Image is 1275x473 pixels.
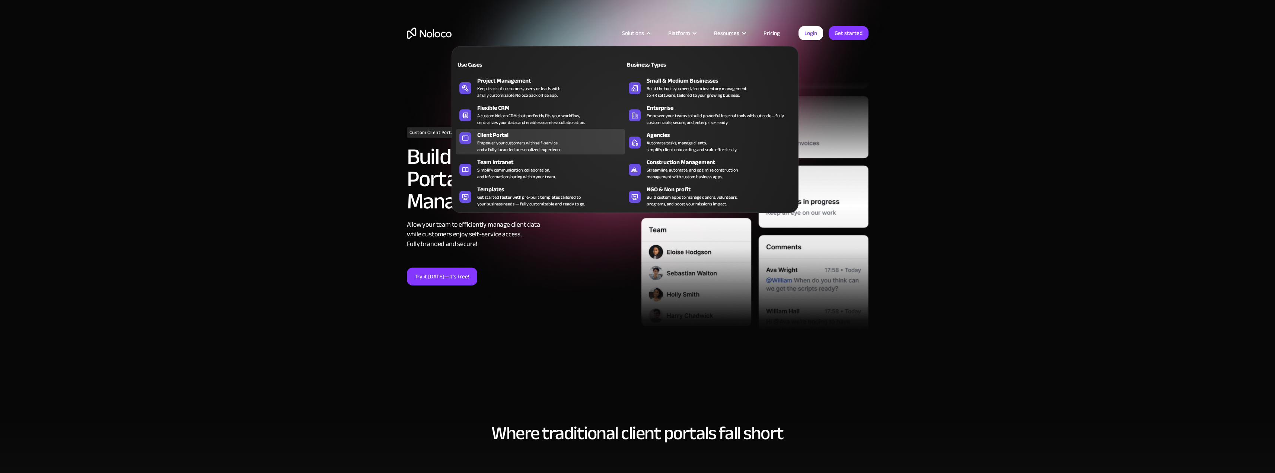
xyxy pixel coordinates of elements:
div: Team Intranet [477,158,628,167]
div: Solutions [622,28,644,38]
div: Platform [659,28,705,38]
a: Team IntranetSimplify communication, collaboration,and information sharing within your team. [456,156,625,182]
div: Client Portal [477,131,628,140]
div: Build custom apps to manage donors, volunteers, programs, and boost your mission’s impact. [647,194,737,207]
div: Small & Medium Businesses [647,76,798,85]
a: NGO & Non profitBuild custom apps to manage donors, volunteers,programs, and boost your mission’s... [625,183,794,209]
div: Simplify communication, collaboration, and information sharing within your team. [477,167,556,180]
a: home [407,28,452,39]
a: Get started [829,26,868,40]
a: Project ManagementKeep track of customers, users, or leads witha fully customizable Noloco back o... [456,75,625,100]
div: Resources [705,28,754,38]
div: Get started faster with pre-built templates tailored to your business needs — fully customizable ... [477,194,585,207]
a: TemplatesGet started faster with pre-built templates tailored toyour business needs — fully custo... [456,183,625,209]
h2: Build a Custom Client Portal for Seamless Client Management [407,146,634,212]
div: Use Cases [456,60,537,69]
div: Project Management [477,76,628,85]
a: AgenciesAutomate tasks, manage clients,simplify client onboarding, and scale effortlessly. [625,129,794,154]
div: Flexible CRM [477,103,628,112]
a: Construction ManagementStreamline, automate, and optimize constructionmanagement with custom busi... [625,156,794,182]
div: Streamline, automate, and optimize construction management with custom business apps. [647,167,738,180]
a: Flexible CRMA custom Noloco CRM that perfectly fits your workflow,centralizes your data, and enab... [456,102,625,127]
div: NGO & Non profit [647,185,798,194]
a: EnterpriseEmpower your teams to build powerful internal tools without code—fully customizable, se... [625,102,794,127]
h1: Custom Client Portal Builder [407,127,475,138]
div: Allow your team to efficiently manage client data while customers enjoy self-service access. Full... [407,220,634,249]
h2: Where traditional client portals fall short [407,423,868,443]
nav: Solutions [452,36,799,213]
a: Login [799,26,823,40]
div: Platform [668,28,690,38]
div: Empower your teams to build powerful internal tools without code—fully customizable, secure, and ... [647,112,791,126]
a: Try it [DATE]—it’s free! [407,268,477,285]
div: Enterprise [647,103,798,112]
div: Templates [477,185,628,194]
div: Construction Management [647,158,798,167]
div: Empower your customers with self-service and a fully-branded personalized experience. [477,140,562,153]
div: A custom Noloco CRM that perfectly fits your workflow, centralizes your data, and enables seamles... [477,112,585,126]
a: Small & Medium BusinessesBuild the tools you need, from inventory managementto HR software, tailo... [625,75,794,100]
div: Automate tasks, manage clients, simplify client onboarding, and scale effortlessly. [647,140,737,153]
div: Solutions [613,28,659,38]
a: Client PortalEmpower your customers with self-serviceand a fully-branded personalized experience. [456,129,625,154]
div: Business Types [625,60,707,69]
a: Use Cases [456,56,625,73]
div: Build the tools you need, from inventory management to HR software, tailored to your growing busi... [647,85,747,99]
div: Keep track of customers, users, or leads with a fully customizable Noloco back office app. [477,85,560,99]
div: Resources [714,28,739,38]
a: Business Types [625,56,794,73]
a: Pricing [754,28,789,38]
div: Agencies [647,131,798,140]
